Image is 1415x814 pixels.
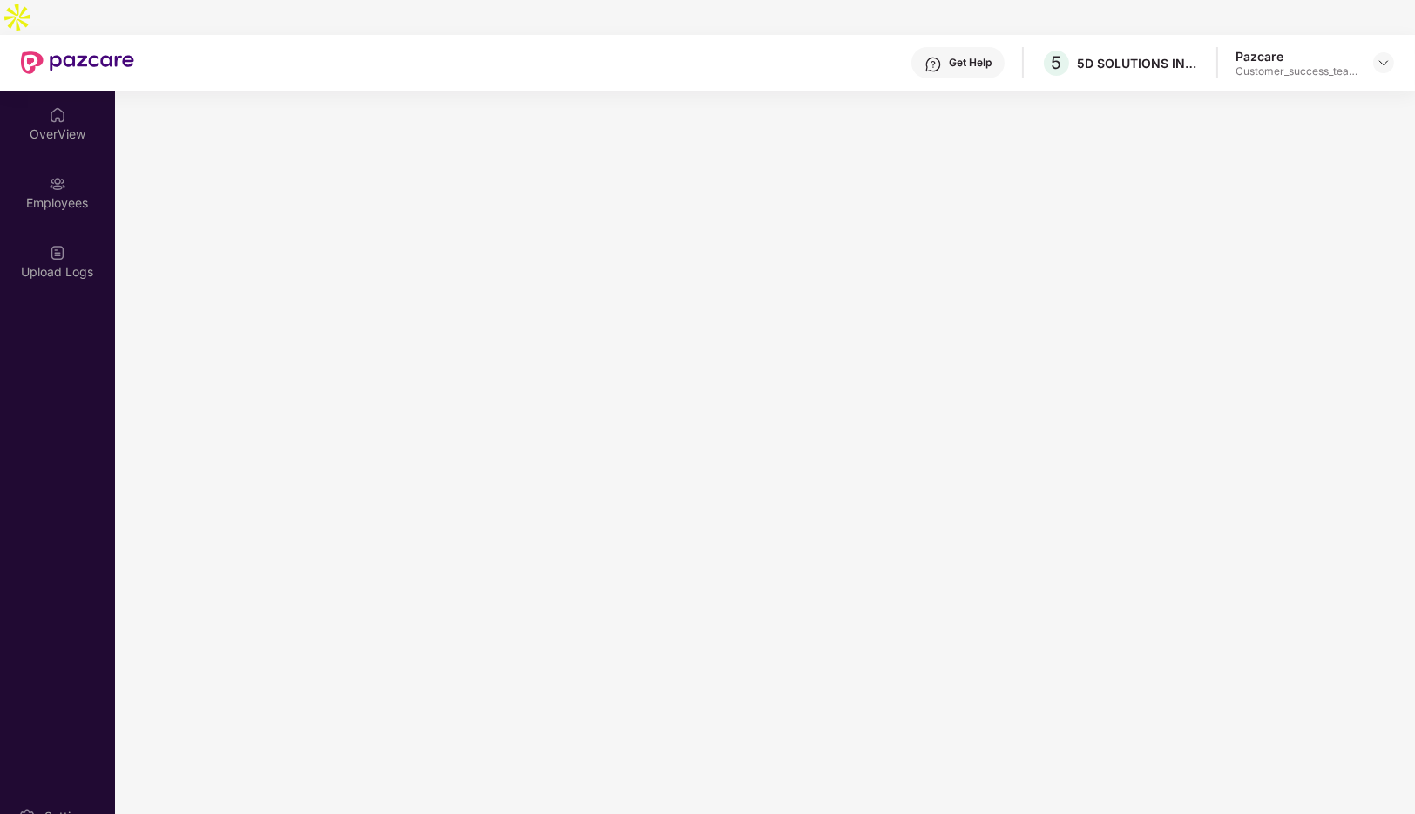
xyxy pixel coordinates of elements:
img: svg+xml;base64,PHN2ZyBpZD0iRW1wbG95ZWVzIiB4bWxucz0iaHR0cDovL3d3dy53My5vcmcvMjAwMC9zdmciIHdpZHRoPS... [49,175,66,193]
div: Customer_success_team_lead [1236,64,1357,78]
span: 5 [1052,52,1062,73]
div: 5D SOLUTIONS INDIA PRIVATE LIMITED [1077,55,1199,71]
div: Pazcare [1236,48,1357,64]
img: svg+xml;base64,PHN2ZyBpZD0iRHJvcGRvd24tMzJ4MzIiIHhtbG5zPSJodHRwOi8vd3d3LnczLm9yZy8yMDAwL3N2ZyIgd2... [1377,56,1391,70]
img: svg+xml;base64,PHN2ZyBpZD0iSG9tZSIgeG1sbnM9Imh0dHA6Ly93d3cudzMub3JnLzIwMDAvc3ZnIiB3aWR0aD0iMjAiIG... [49,106,66,124]
div: Get Help [949,56,992,70]
img: svg+xml;base64,PHN2ZyBpZD0iSGVscC0zMngzMiIgeG1sbnM9Imh0dHA6Ly93d3cudzMub3JnLzIwMDAvc3ZnIiB3aWR0aD... [924,56,942,73]
img: New Pazcare Logo [21,51,134,74]
img: svg+xml;base64,PHN2ZyBpZD0iVXBsb2FkX0xvZ3MiIGRhdGEtbmFtZT0iVXBsb2FkIExvZ3MiIHhtbG5zPSJodHRwOi8vd3... [49,244,66,261]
